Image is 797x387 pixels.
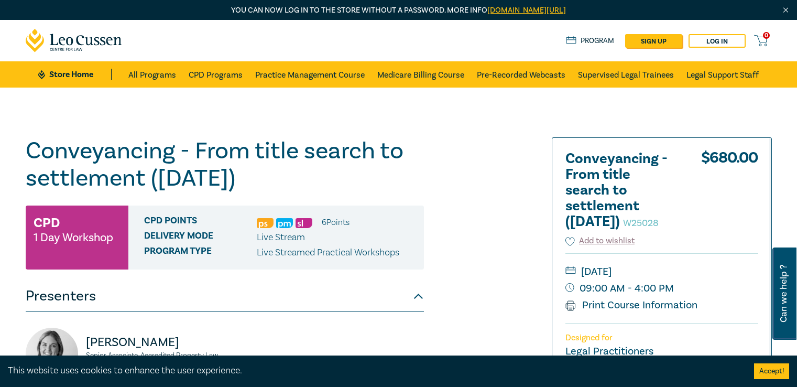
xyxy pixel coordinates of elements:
a: sign up [625,34,682,48]
small: Senior Associate, Accredited Property Law Specialist, [PERSON_NAME] [PERSON_NAME] [US_STATE] [86,352,219,374]
a: CPD Programs [189,61,243,88]
li: 6 Point s [322,216,350,229]
img: Practice Management & Business Skills [276,218,293,228]
span: 0 [763,32,770,39]
a: Medicare Billing Course [377,61,464,88]
span: Live Stream [257,231,305,243]
span: CPD Points [144,216,257,229]
p: Designed for [565,333,758,343]
a: Store Home [38,69,111,80]
small: W25028 [623,217,659,229]
a: Legal Support Staff [686,61,759,88]
button: Add to wishlist [565,235,635,247]
a: Supervised Legal Trainees [578,61,674,88]
p: Live Streamed Practical Workshops [257,246,399,260]
small: Legal Practitioners [565,345,653,358]
a: Log in [689,34,746,48]
a: Program [566,35,615,47]
div: This website uses cookies to enhance the user experience. [8,364,738,378]
small: 1 Day Workshop [34,232,113,243]
p: [PERSON_NAME] [86,334,219,351]
button: Presenters [26,281,424,312]
img: https://s3.ap-southeast-2.amazonaws.com/leo-cussen-store-production-content/Contacts/Lydia%20East... [26,328,78,380]
button: Accept cookies [754,363,789,379]
a: [DOMAIN_NAME][URL] [487,5,566,15]
img: Close [781,6,790,15]
span: Program type [144,246,257,260]
p: You can now log in to the store without a password. More info [26,5,772,16]
h2: Conveyancing - From title search to settlement ([DATE]) [565,151,681,230]
a: Practice Management Course [255,61,365,88]
img: Professional Skills [257,218,274,228]
a: Pre-Recorded Webcasts [477,61,565,88]
a: All Programs [128,61,176,88]
h3: CPD [34,213,60,232]
span: Delivery Mode [144,231,257,244]
div: $ 680.00 [701,151,758,235]
small: 09:00 AM - 4:00 PM [565,280,758,297]
span: Can we help ? [779,254,789,334]
img: Substantive Law [296,218,312,228]
a: Print Course Information [565,298,698,312]
h1: Conveyancing - From title search to settlement ([DATE]) [26,137,424,192]
small: [DATE] [565,263,758,280]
